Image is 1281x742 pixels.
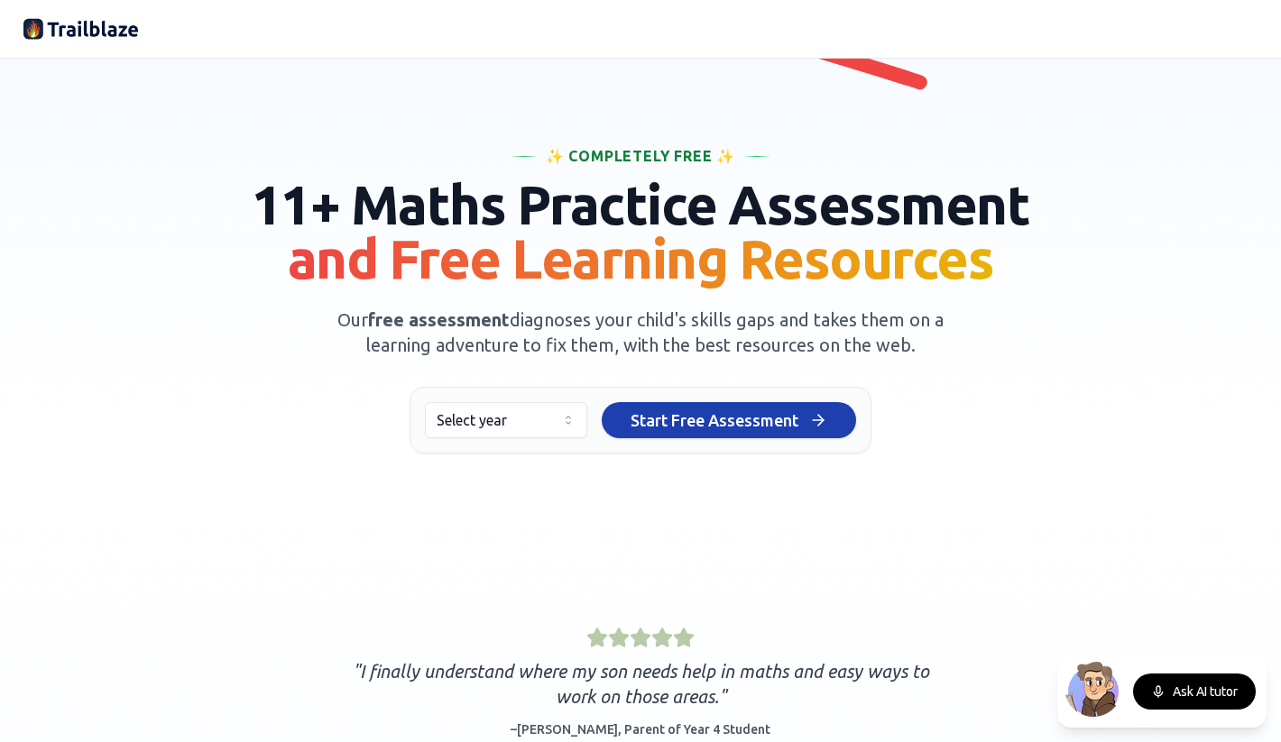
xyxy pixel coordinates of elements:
[602,402,856,438] button: Start Free Assessment
[252,174,1030,289] span: 11+ Maths Practice Assessment
[337,659,944,710] p: " I finally understand where my son needs help in maths and easy ways to work on those areas. "
[288,228,994,289] span: and Free Learning Resources
[546,145,735,167] span: ✨ Completely Free ✨
[23,14,139,43] img: Trailblaze
[631,408,798,433] span: Start Free Assessment
[1064,659,1122,717] img: North
[368,309,510,330] span: free assessment
[337,309,944,355] span: Our diagnoses your child's skills gaps and takes them on a learning adventure to fix them, with t...
[1133,673,1256,710] button: Ask AI tutor
[511,720,770,738] div: – [PERSON_NAME] , Parent of Year 4 Student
